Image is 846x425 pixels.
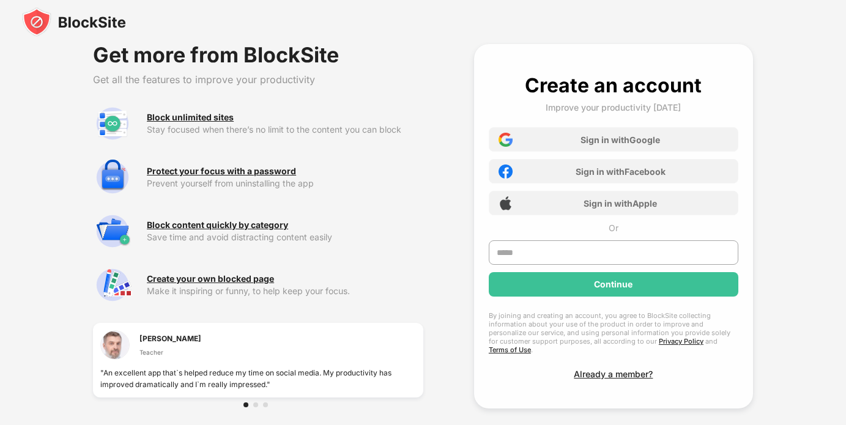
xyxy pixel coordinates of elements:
[93,212,132,251] img: premium-category.svg
[93,44,423,66] div: Get more from BlockSite
[139,347,201,357] div: Teacher
[576,166,666,177] div: Sign in with Facebook
[489,311,738,354] div: By joining and creating an account, you agree to BlockSite collecting information about your use ...
[147,220,288,230] div: Block content quickly by category
[147,166,296,176] div: Protect your focus with a password
[100,330,130,360] img: testimonial-1.jpg
[147,125,423,135] div: Stay focused when there’s no limit to the content you can block
[93,158,132,197] img: premium-password-protection.svg
[525,73,702,97] div: Create an account
[574,369,653,379] div: Already a member?
[499,164,513,179] img: facebook-icon.png
[93,73,423,86] div: Get all the features to improve your productivity
[147,286,423,296] div: Make it inspiring or funny, to help keep your focus.
[609,223,618,233] div: Or
[147,232,423,242] div: Save time and avoid distracting content easily
[584,198,657,209] div: Sign in with Apple
[93,265,132,305] img: premium-customize-block-page.svg
[147,274,274,284] div: Create your own blocked page
[499,196,513,210] img: apple-icon.png
[139,333,201,344] div: [PERSON_NAME]
[100,367,415,390] div: "An excellent app that`s helped reduce my time on social media. My productivity has improved dram...
[594,279,633,289] div: Continue
[93,104,132,143] img: premium-unlimited-blocklist.svg
[499,133,513,147] img: google-icon.png
[581,135,660,145] div: Sign in with Google
[489,346,531,354] a: Terms of Use
[546,102,681,113] div: Improve your productivity [DATE]
[22,7,126,37] img: blocksite-icon-black.svg
[659,337,703,346] a: Privacy Policy
[147,179,423,188] div: Prevent yourself from uninstalling the app
[147,113,234,122] div: Block unlimited sites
